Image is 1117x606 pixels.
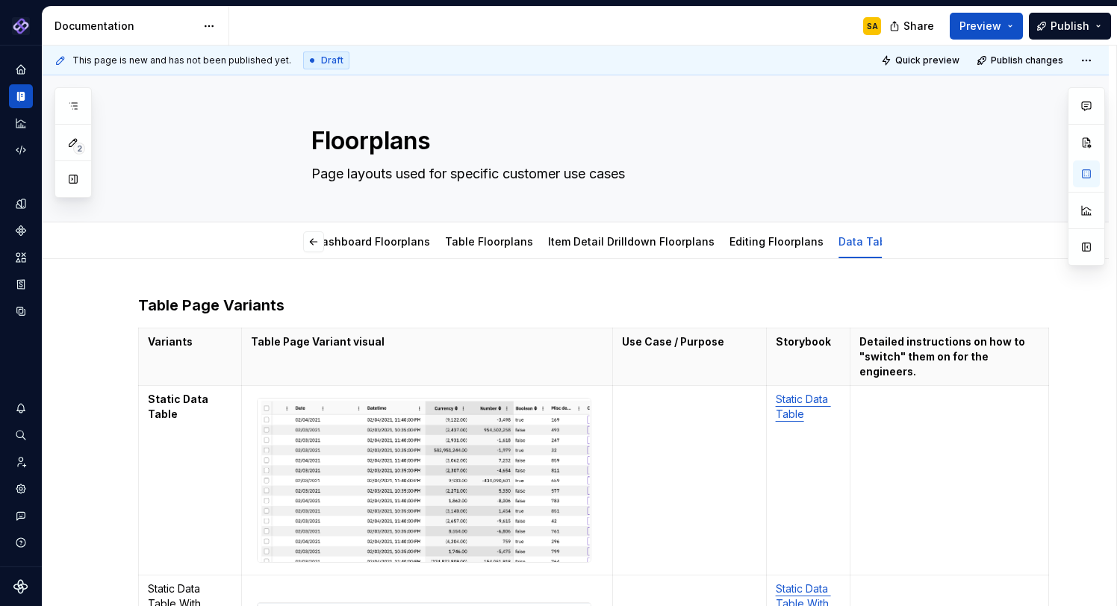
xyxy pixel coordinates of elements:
span: Publish [1051,19,1089,34]
div: Data Table Variants [833,225,948,257]
a: Editing Floorplans [729,235,824,248]
div: Documentation [55,19,196,34]
h3: Table Page Variants [138,295,1049,316]
img: 6dbaed8a-0a30-44b0-9426-55cff702f035.png [258,399,591,562]
a: Table Floorplans [445,235,533,248]
span: Publish changes [991,54,1063,66]
div: SA [867,20,878,32]
a: Static Data Table [776,393,831,420]
a: Design tokens [9,192,33,216]
button: Publish changes [972,50,1070,71]
a: Documentation [9,84,33,108]
strong: Static Data Table [148,393,211,420]
button: Preview [950,13,1023,40]
span: Quick preview [895,54,959,66]
svg: Supernova Logo [13,579,28,594]
a: Invite team [9,450,33,474]
p: Variants [148,334,232,349]
img: 2ea59a0b-fef9-4013-8350-748cea000017.png [12,17,30,35]
a: Data Table Variants [838,235,942,248]
p: Table Page Variant visual [251,334,603,349]
button: Publish [1029,13,1111,40]
a: Analytics [9,111,33,135]
p: Detailed instructions on how to "switch" them on for the engineers. [859,334,1039,379]
button: Share [882,13,944,40]
textarea: Page layouts used for specific customer use cases [308,162,873,186]
a: Home [9,57,33,81]
a: Components [9,219,33,243]
a: Settings [9,477,33,501]
a: Assets [9,246,33,269]
textarea: Floorplans [308,123,873,159]
p: Storybook [776,334,841,349]
a: Storybook stories [9,272,33,296]
span: 2 [73,143,85,154]
a: Data sources [9,299,33,323]
button: Notifications [9,396,33,420]
button: Search ⌘K [9,423,33,447]
div: Item Detail Drilldown Floorplans [542,225,721,257]
span: Draft [321,54,343,66]
button: Quick preview [877,50,966,71]
button: Contact support [9,504,33,528]
a: Dashboard Floorplans [314,235,430,248]
a: Item Detail Drilldown Floorplans [548,235,715,248]
span: Share [903,19,934,34]
span: Preview [959,19,1001,34]
div: Dashboard Floorplans [308,225,436,257]
p: Use Case / Purpose [622,334,757,349]
div: Table Floorplans [439,225,539,257]
div: Editing Floorplans [724,225,830,257]
span: This page is new and has not been published yet. [72,54,291,66]
a: Code automation [9,138,33,162]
